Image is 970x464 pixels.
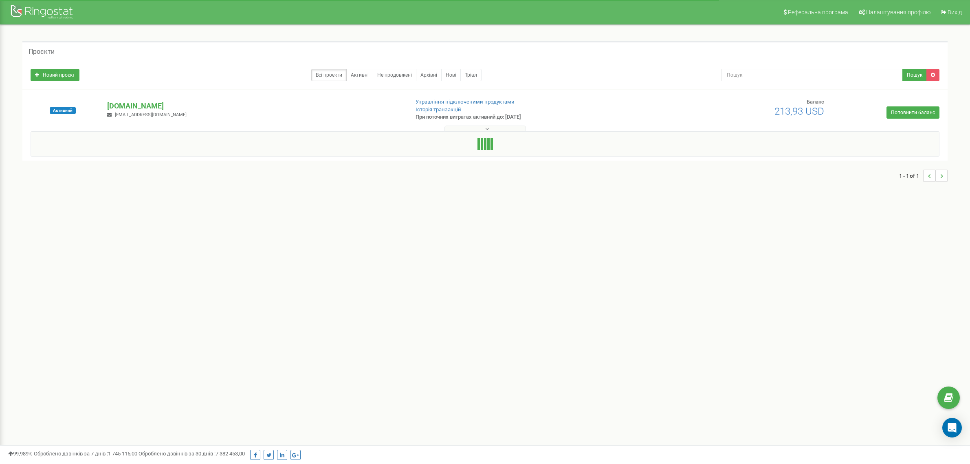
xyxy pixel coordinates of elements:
[216,451,245,457] u: 7 382 453,00
[899,170,923,182] span: 1 - 1 of 1
[416,113,633,121] p: При поточних витратах активний до: [DATE]
[139,451,245,457] span: Оброблено дзвінків за 30 днів :
[774,106,824,117] span: 213,93 USD
[866,9,930,15] span: Налаштування профілю
[902,69,927,81] button: Пошук
[416,106,461,113] a: Історія транзакцій
[29,48,55,55] h5: Проєкти
[346,69,373,81] a: Активні
[942,418,962,437] div: Open Intercom Messenger
[50,107,76,114] span: Активний
[373,69,416,81] a: Не продовжені
[115,112,187,117] span: [EMAIL_ADDRESS][DOMAIN_NAME]
[788,9,848,15] span: Реферальна програма
[416,99,515,105] a: Управління підключеними продуктами
[107,101,402,111] p: [DOMAIN_NAME]
[108,451,137,457] u: 1 745 115,00
[807,99,824,105] span: Баланс
[311,69,347,81] a: Всі проєкти
[899,161,948,190] nav: ...
[31,69,79,81] a: Новий проєкт
[886,106,939,119] a: Поповнити баланс
[721,69,903,81] input: Пошук
[441,69,461,81] a: Нові
[34,451,137,457] span: Оброблено дзвінків за 7 днів :
[460,69,482,81] a: Тріал
[8,451,33,457] span: 99,989%
[948,9,962,15] span: Вихід
[416,69,442,81] a: Архівні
